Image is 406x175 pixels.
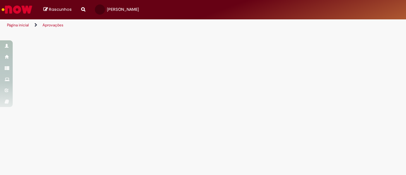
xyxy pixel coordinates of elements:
[7,23,29,28] a: Página inicial
[107,7,139,12] span: [PERSON_NAME]
[43,23,63,28] a: Aprovações
[1,3,33,16] img: ServiceNow
[5,19,266,31] ul: Trilhas de página
[49,6,72,12] span: Rascunhos
[43,7,72,13] a: Rascunhos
